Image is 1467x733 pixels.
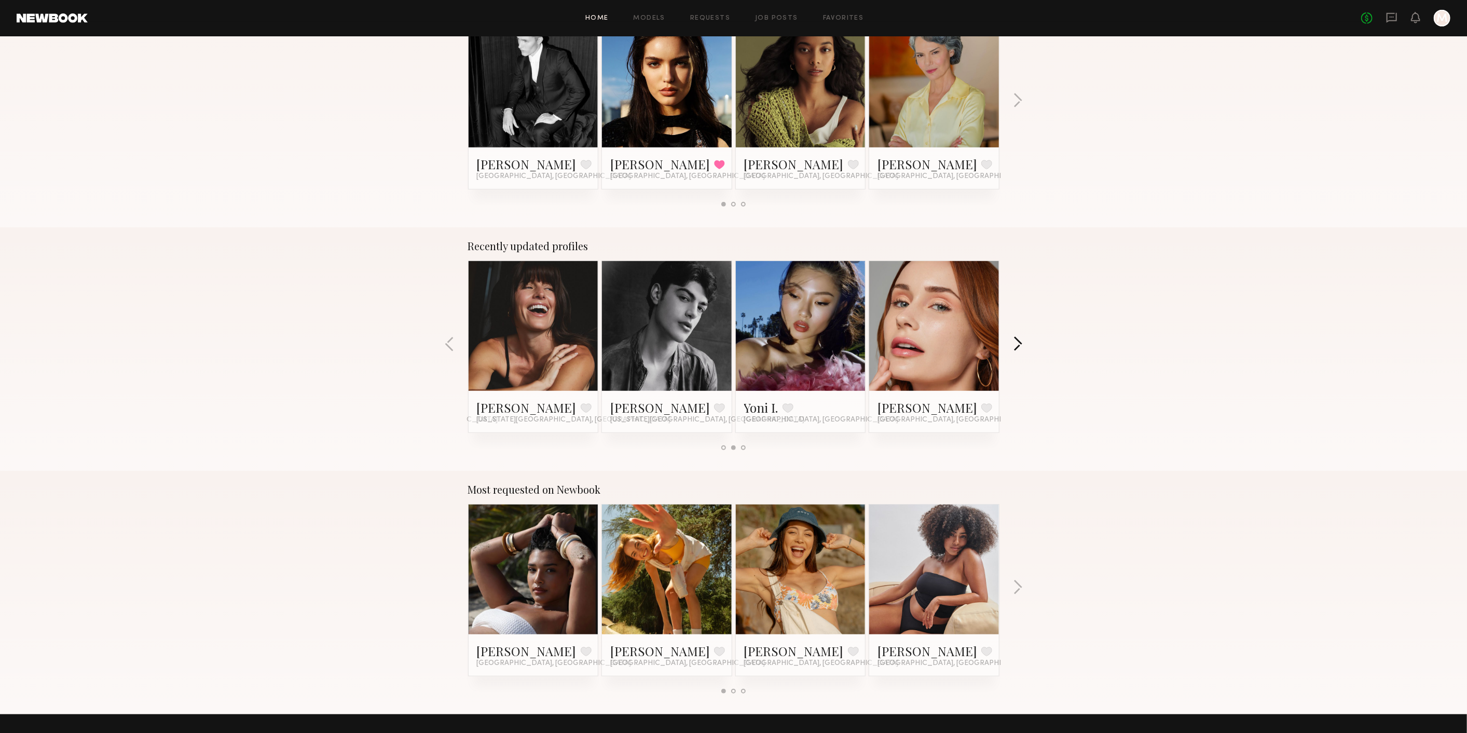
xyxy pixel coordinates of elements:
[468,240,999,252] div: Recently updated profiles
[610,156,710,172] a: [PERSON_NAME]
[477,643,577,659] a: [PERSON_NAME]
[878,156,977,172] a: [PERSON_NAME]
[1434,10,1450,26] a: M
[610,659,765,668] span: [GEOGRAPHIC_DATA], [GEOGRAPHIC_DATA]
[744,156,844,172] a: [PERSON_NAME]
[823,15,864,22] a: Favorites
[477,416,671,424] span: [US_STATE][GEOGRAPHIC_DATA], [GEOGRAPHIC_DATA]
[477,156,577,172] a: [PERSON_NAME]
[634,15,665,22] a: Models
[744,643,844,659] a: [PERSON_NAME]
[477,399,577,416] a: [PERSON_NAME]
[477,172,632,181] span: [GEOGRAPHIC_DATA], [GEOGRAPHIC_DATA]
[744,399,778,416] a: Yoni I.
[610,416,804,424] span: [US_STATE][GEOGRAPHIC_DATA], [GEOGRAPHIC_DATA]
[690,15,730,22] a: Requests
[585,15,609,22] a: Home
[744,416,899,424] span: [GEOGRAPHIC_DATA], [GEOGRAPHIC_DATA]
[468,483,999,496] div: Most requested on Newbook
[744,172,899,181] span: [GEOGRAPHIC_DATA], [GEOGRAPHIC_DATA]
[878,399,977,416] a: [PERSON_NAME]
[610,643,710,659] a: [PERSON_NAME]
[878,643,977,659] a: [PERSON_NAME]
[610,172,765,181] span: [GEOGRAPHIC_DATA], [GEOGRAPHIC_DATA]
[755,15,798,22] a: Job Posts
[878,659,1032,668] span: [GEOGRAPHIC_DATA], [GEOGRAPHIC_DATA]
[744,659,899,668] span: [GEOGRAPHIC_DATA], [GEOGRAPHIC_DATA]
[610,399,710,416] a: [PERSON_NAME]
[878,416,1032,424] span: [GEOGRAPHIC_DATA], [GEOGRAPHIC_DATA]
[878,172,1032,181] span: [GEOGRAPHIC_DATA], [GEOGRAPHIC_DATA]
[477,659,632,668] span: [GEOGRAPHIC_DATA], [GEOGRAPHIC_DATA]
